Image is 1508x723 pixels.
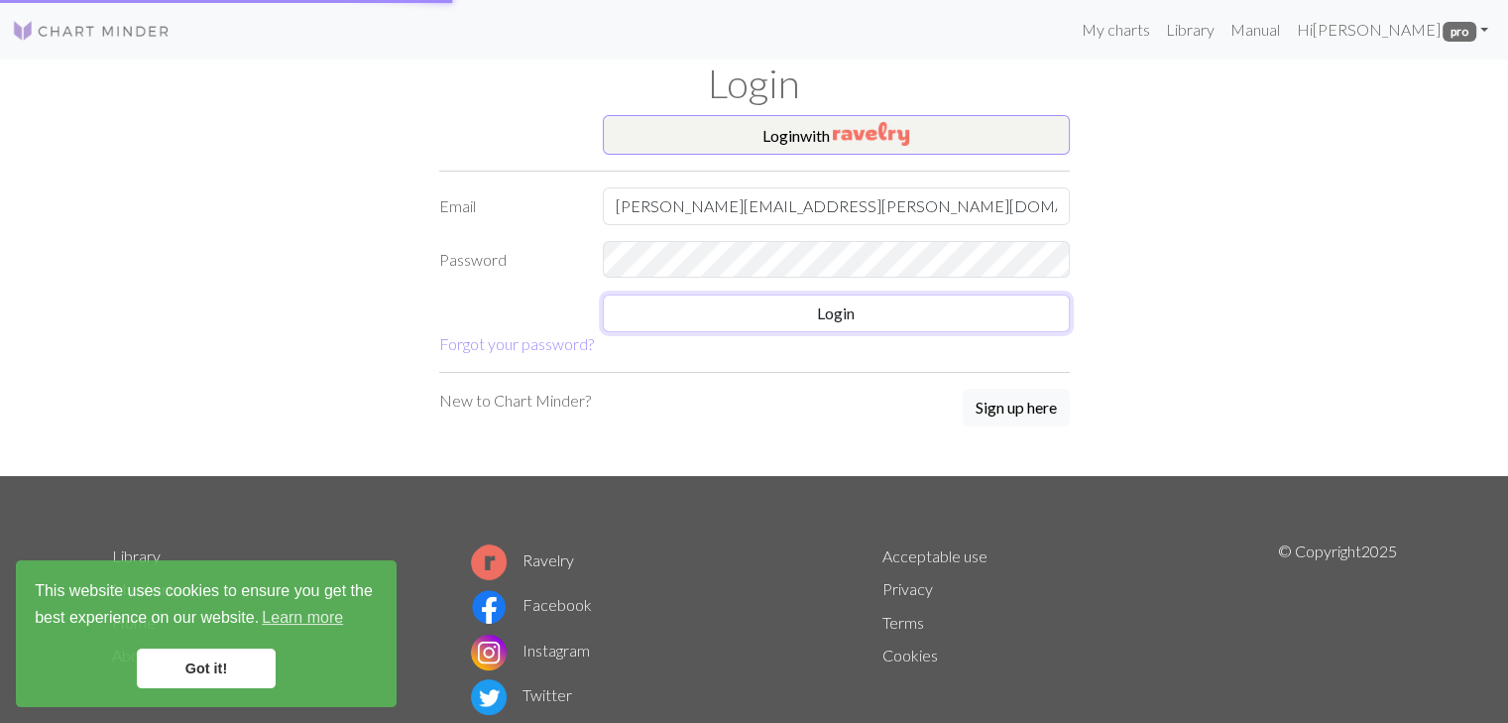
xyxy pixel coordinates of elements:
a: Forgot your password? [439,334,594,353]
a: Library [1158,10,1222,50]
button: Loginwith [603,115,1070,155]
img: Ravelry logo [471,544,507,580]
p: New to Chart Minder? [439,389,591,413]
a: Cookies [882,646,938,664]
a: My charts [1074,10,1158,50]
img: Twitter logo [471,679,507,715]
img: Ravelry [833,122,909,146]
a: Instagram [471,641,590,660]
a: Hi[PERSON_NAME] pro [1288,10,1496,50]
a: Facebook [471,595,592,614]
a: Terms [882,613,924,632]
span: This website uses cookies to ensure you get the best experience on our website. [35,579,378,633]
div: cookieconsent [16,560,397,707]
h1: Login [100,60,1409,107]
a: Ravelry [471,550,574,569]
a: Privacy [882,579,933,598]
a: Acceptable use [882,546,987,565]
a: Manual [1222,10,1288,50]
a: dismiss cookie message [137,649,276,688]
a: Library [112,546,161,565]
p: © Copyright 2025 [1278,540,1397,720]
button: Sign up here [963,389,1070,426]
a: Sign up here [963,389,1070,428]
img: Facebook logo [471,589,507,625]
button: Login [603,295,1070,332]
span: pro [1443,22,1476,42]
label: Password [427,241,591,279]
a: learn more about cookies [259,603,346,633]
a: Twitter [471,685,572,704]
img: Instagram logo [471,635,507,670]
label: Email [427,187,591,225]
img: Logo [12,19,171,43]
